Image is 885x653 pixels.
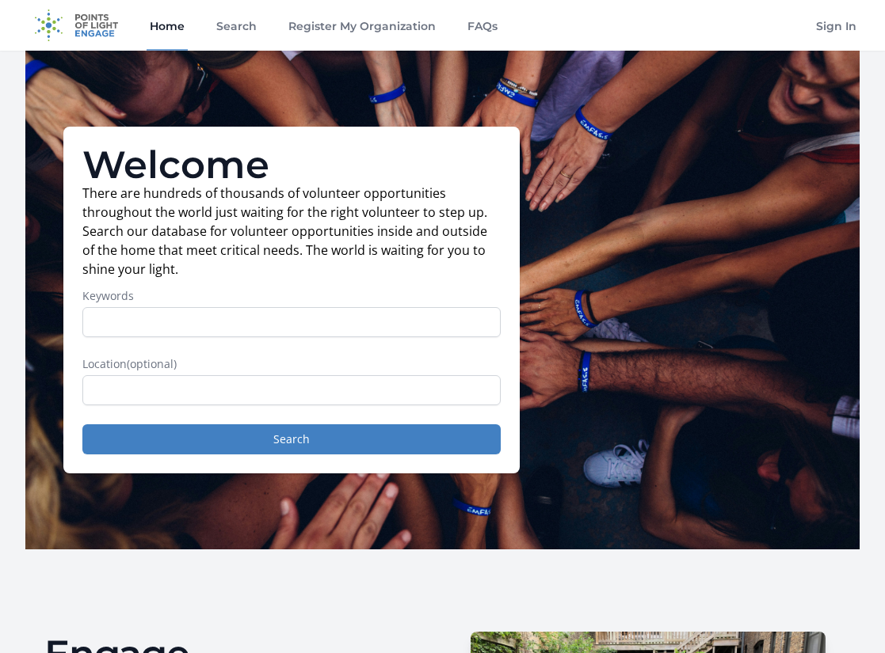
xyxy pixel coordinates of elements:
[82,288,501,304] label: Keywords
[127,356,177,371] span: (optional)
[82,184,501,279] p: There are hundreds of thousands of volunteer opportunities throughout the world just waiting for ...
[82,356,501,372] label: Location
[82,146,501,184] h1: Welcome
[82,424,501,454] button: Search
